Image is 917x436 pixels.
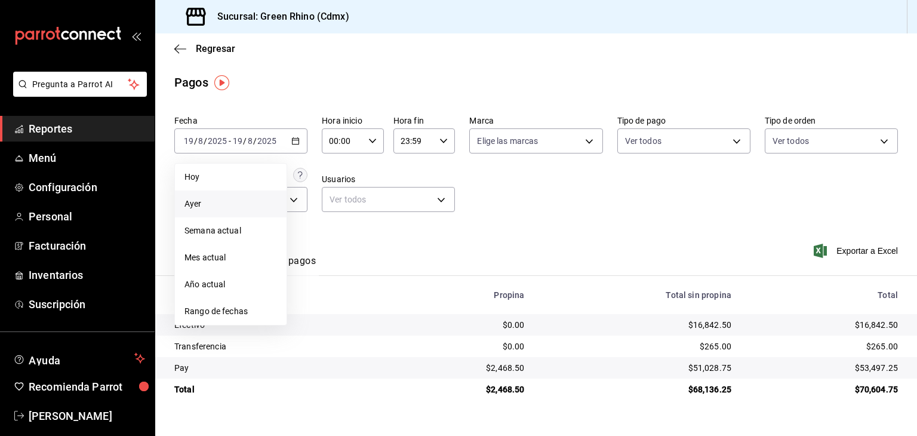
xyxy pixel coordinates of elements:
[174,362,384,374] div: Pay
[29,351,130,366] span: Ayuda
[543,383,731,395] div: $68,136.25
[322,175,455,183] label: Usuarios
[543,340,731,352] div: $265.00
[403,362,525,374] div: $2,468.50
[196,43,235,54] span: Regresar
[625,135,661,147] span: Ver todos
[232,136,243,146] input: --
[214,75,229,90] img: Tooltip marker
[322,187,455,212] div: Ver todos
[247,136,253,146] input: --
[765,116,898,125] label: Tipo de orden
[8,87,147,99] a: Pregunta a Parrot AI
[543,362,731,374] div: $51,028.75
[543,319,731,331] div: $16,842.50
[174,340,384,352] div: Transferencia
[773,135,809,147] span: Ver todos
[243,136,247,146] span: /
[750,362,898,374] div: $53,497.25
[174,73,208,91] div: Pagos
[174,43,235,54] button: Regresar
[29,121,145,137] span: Reportes
[403,340,525,352] div: $0.00
[32,78,128,91] span: Pregunta a Parrot AI
[750,383,898,395] div: $70,604.75
[131,31,141,41] button: open_drawer_menu
[322,116,384,125] label: Hora inicio
[184,251,277,264] span: Mes actual
[184,171,277,183] span: Hoy
[617,116,750,125] label: Tipo de pago
[174,383,384,395] div: Total
[13,72,147,97] button: Pregunta a Parrot AI
[29,296,145,312] span: Suscripción
[257,136,277,146] input: ----
[174,116,307,125] label: Fecha
[183,136,194,146] input: --
[29,150,145,166] span: Menú
[543,290,731,300] div: Total sin propina
[29,238,145,254] span: Facturación
[403,383,525,395] div: $2,468.50
[194,136,198,146] span: /
[253,136,257,146] span: /
[271,255,316,275] button: Ver pagos
[403,290,525,300] div: Propina
[750,290,898,300] div: Total
[469,116,602,125] label: Marca
[29,267,145,283] span: Inventarios
[403,319,525,331] div: $0.00
[393,116,456,125] label: Hora fin
[29,208,145,225] span: Personal
[477,135,538,147] span: Elige las marcas
[29,179,145,195] span: Configuración
[204,136,207,146] span: /
[29,379,145,395] span: Recomienda Parrot
[208,10,349,24] h3: Sucursal: Green Rhino (Cdmx)
[816,244,898,258] button: Exportar a Excel
[198,136,204,146] input: --
[750,319,898,331] div: $16,842.50
[184,278,277,291] span: Año actual
[184,198,277,210] span: Ayer
[184,305,277,318] span: Rango de fechas
[207,136,227,146] input: ----
[29,408,145,424] span: [PERSON_NAME]
[750,340,898,352] div: $265.00
[184,225,277,237] span: Semana actual
[229,136,231,146] span: -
